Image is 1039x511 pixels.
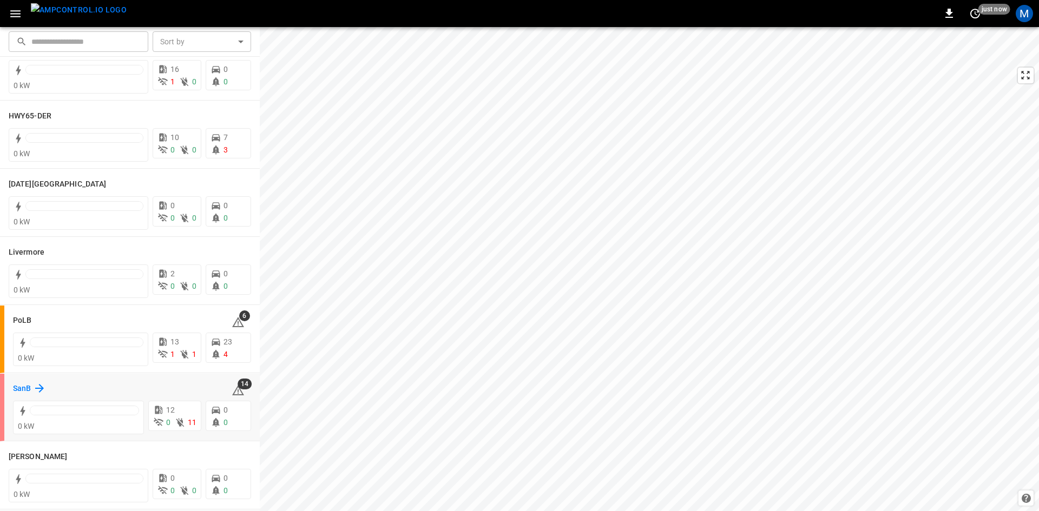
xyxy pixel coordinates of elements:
span: 0 [170,486,175,495]
span: 3 [223,145,228,154]
span: 0 [192,282,196,290]
h6: Livermore [9,247,44,258]
span: 0 [223,282,228,290]
h6: SanB [13,383,31,395]
span: 1 [170,350,175,359]
span: 0 [170,201,175,210]
button: set refresh interval [966,5,984,22]
span: 1 [170,77,175,86]
span: 0 [223,65,228,74]
span: 10 [170,133,179,142]
span: 11 [188,418,196,427]
img: ampcontrol.io logo [31,3,127,17]
canvas: Map [260,27,1039,511]
span: 0 [192,486,196,495]
span: 0 [192,214,196,222]
span: 0 kW [14,490,30,499]
span: 0 [170,474,175,482]
span: 12 [166,406,175,414]
span: 0 [170,145,175,154]
h6: HWY65-DER [9,110,51,122]
div: profile-icon [1016,5,1033,22]
h6: Vernon [9,451,67,463]
span: 2 [170,269,175,278]
span: 0 [170,214,175,222]
span: 0 [223,406,228,414]
span: 1 [192,350,196,359]
span: 4 [223,350,228,359]
h6: Karma Center [9,178,106,190]
span: 0 [223,474,228,482]
span: 0 kW [14,286,30,294]
span: 0 [170,282,175,290]
span: 14 [238,379,252,389]
span: 6 [239,310,250,321]
span: 0 [223,418,228,427]
span: 0 [223,269,228,278]
span: 0 [192,77,196,86]
span: 0 [166,418,170,427]
span: 13 [170,337,179,346]
span: 0 [223,486,228,495]
span: 0 [223,214,228,222]
span: 0 kW [18,422,35,430]
span: 0 kW [14,217,30,226]
h6: PoLB [13,315,31,327]
span: 23 [223,337,232,346]
span: 0 kW [14,149,30,158]
span: just now [978,4,1010,15]
span: 0 [192,145,196,154]
span: 0 [223,201,228,210]
span: 7 [223,133,228,142]
span: 0 [223,77,228,86]
span: 0 kW [14,81,30,90]
span: 0 kW [18,354,35,362]
span: 16 [170,65,179,74]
